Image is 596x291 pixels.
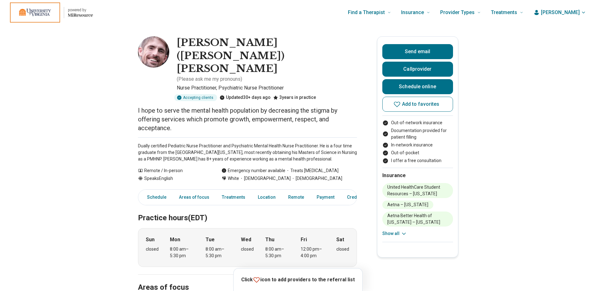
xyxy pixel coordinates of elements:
div: Accepting clients [174,94,217,101]
p: Click icon to add providers to the referral list [241,276,355,283]
a: Treatments [218,191,249,204]
a: Schedule [140,191,170,204]
li: In-network insurance [382,142,453,148]
div: When does the program meet? [138,228,357,267]
p: ( Please ask me my pronouns ) [177,75,242,83]
li: United HealthCare Student Resources – [US_STATE] [382,183,453,198]
li: Out-of-pocket [382,150,453,156]
button: Add to favorites [382,97,453,112]
a: Areas of focus [175,191,213,204]
strong: Sun [146,236,155,243]
span: [DEMOGRAPHIC_DATA] [239,175,291,182]
div: Emergency number available [222,167,285,174]
a: Remote [284,191,308,204]
span: Insurance [401,8,424,17]
a: Location [254,191,279,204]
span: Provider Types [440,8,475,17]
div: Speaks English [138,175,209,182]
a: Credentials [343,191,374,204]
span: Find a Therapist [348,8,385,17]
button: Callprovider [382,62,453,77]
strong: Wed [241,236,251,243]
span: Treatments [491,8,517,17]
a: Schedule online [382,79,453,94]
div: closed [241,246,254,253]
div: Remote / In-person [138,167,209,174]
strong: Fri [301,236,307,243]
h2: Insurance [382,172,453,179]
a: Home page [10,3,93,23]
button: Show all [382,230,407,237]
span: Add to favorites [402,102,440,107]
h2: Practice hours (EDT) [138,198,357,223]
li: Aetna Better Health of [US_STATE] – [US_STATE] [382,212,453,227]
p: Dually certified Pediatric Nurse Practitioner and Psychiatric Mental Health Nurse Practitioner. H... [138,143,357,162]
div: 8:00 am – 5:30 pm [206,246,230,259]
button: Send email [382,44,453,59]
div: closed [146,246,159,253]
h1: [PERSON_NAME] ([PERSON_NAME]) [PERSON_NAME] [177,36,357,75]
span: [PERSON_NAME] [541,9,580,16]
div: 8:00 am – 5:30 pm [170,246,194,259]
img: James Howell, Nurse Practitioner [138,36,169,68]
div: 8:00 am – 5:30 pm [265,246,289,259]
p: I hope to serve the mental health population by decreasing the stigma by offering services which ... [138,106,357,132]
div: 12:00 pm – 4:00 pm [301,246,325,259]
strong: Tue [206,236,215,243]
a: Payment [313,191,338,204]
span: Treats [MEDICAL_DATA] [285,167,339,174]
ul: Payment options [382,120,453,164]
p: powered by [68,8,93,13]
p: Nurse Practitioner, Psychiatric Nurse Practitioner [177,84,357,92]
li: Aetna – [US_STATE] [382,201,433,209]
li: Documentation provided for patient filling [382,127,453,140]
li: I offer a free consultation [382,157,453,164]
strong: Thu [265,236,274,243]
span: White [228,175,239,182]
span: [DEMOGRAPHIC_DATA] [291,175,342,182]
div: Updated 30+ days ago [220,94,271,101]
div: 3 years in practice [273,94,316,101]
li: Out-of-network insurance [382,120,453,126]
button: [PERSON_NAME] [533,9,586,16]
strong: Sat [336,236,344,243]
strong: Mon [170,236,180,243]
div: closed [336,246,349,253]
